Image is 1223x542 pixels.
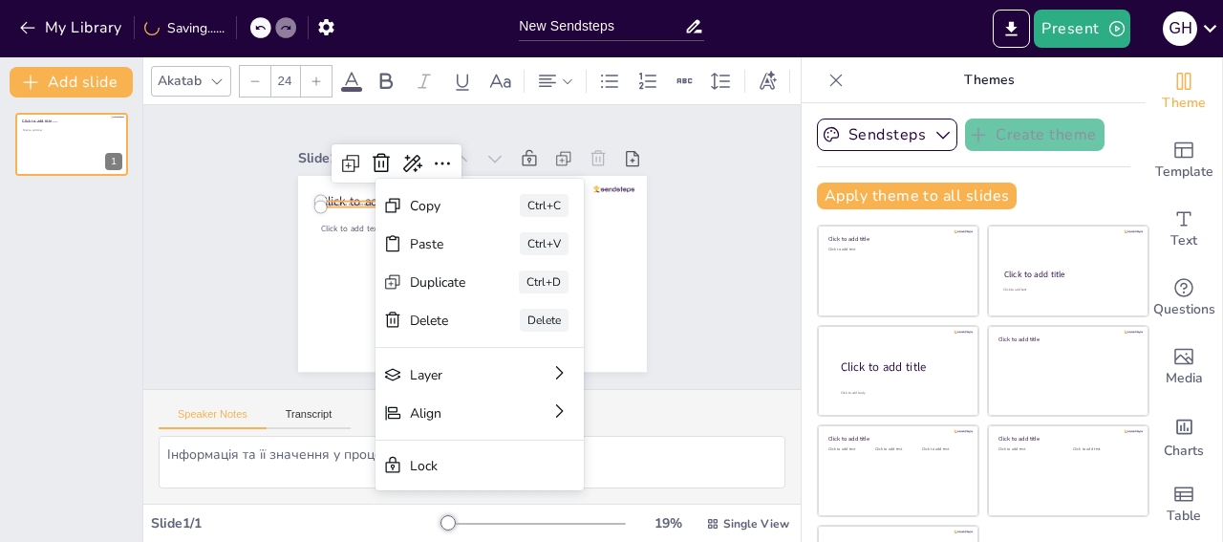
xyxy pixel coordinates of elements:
[828,235,965,243] div: Click to add title
[1162,93,1206,114] span: Theme
[340,157,446,196] span: Інформація та її значення у процесі суспільного розвитку
[965,119,1105,151] button: Create theme
[159,408,267,429] button: Speaker Notes
[1146,333,1222,401] div: Add images, graphics, shapes or video
[23,128,42,132] span: Click to add text
[526,324,586,358] div: Copy
[22,119,52,124] span: Click to add title
[1146,470,1222,539] div: Add a table
[1146,264,1222,333] div: Get real-time input from your audience
[998,435,1135,443] div: Click to add title
[723,516,789,531] span: Single View
[1167,506,1201,527] span: Table
[998,447,1059,452] div: Click to add text
[828,447,871,452] div: Click to add text
[154,68,205,94] div: Akatab
[1163,10,1197,48] button: g h
[332,177,392,206] span: Click to add text
[645,514,691,532] div: 19 %
[631,356,684,393] div: Ctrl+C
[515,360,574,395] div: Paste
[1166,368,1203,389] span: Media
[1155,162,1213,183] span: Template
[1164,441,1204,462] span: Charts
[841,359,963,376] div: Click to add title
[1153,299,1215,320] span: Questions
[993,10,1030,48] button: Export to PowerPoint
[817,183,1017,209] button: Apply theme to all slides
[851,57,1126,103] p: Themes
[144,19,225,37] div: Saving......
[159,436,785,488] textarea: Інформація та її значення у процесі суспільного розвитку
[10,67,133,98] button: Add slide
[1004,269,1131,280] div: Click to add title
[817,119,957,151] button: Sendsteps
[1034,10,1129,48] button: Present
[1170,230,1197,251] span: Text
[1163,11,1197,46] div: g h
[828,248,965,252] div: Click to add text
[14,12,130,43] button: My Library
[998,335,1135,342] div: Click to add title
[151,514,442,532] div: Slide 1 / 1
[875,447,918,452] div: Click to add text
[105,153,122,170] div: 1
[519,12,683,40] input: Insert title
[1073,447,1133,452] div: Click to add text
[23,121,58,123] span: Інформація та її значення у процесі суспільного розвитку
[922,447,965,452] div: Click to add text
[1003,288,1130,293] div: Click to add text
[267,408,352,429] button: Transcript
[1146,126,1222,195] div: Add ready made slides
[1146,57,1222,126] div: Change the overall theme
[1146,401,1222,470] div: Add charts and graphs
[1146,195,1222,264] div: Add text boxes
[828,435,965,443] div: Click to add title
[753,66,782,97] div: Text effects
[841,391,961,396] div: Click to add body
[15,113,128,176] div: Click to add textClick to add titlehttps://app.sendsteps.com/image/7b2877fe-6d/0ed7f19d-42e2-4ed3...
